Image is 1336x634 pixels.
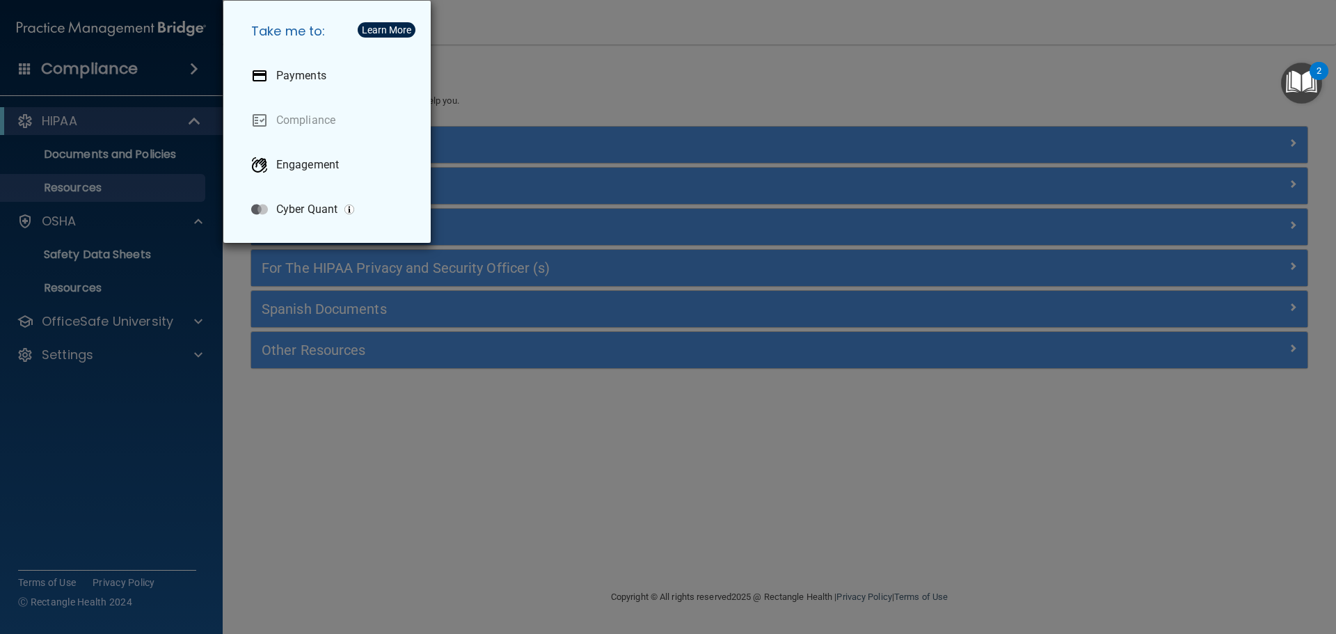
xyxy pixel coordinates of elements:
h5: Take me to: [240,12,420,51]
a: Cyber Quant [240,190,420,229]
a: Compliance [240,101,420,140]
a: Engagement [240,145,420,184]
div: Learn More [362,25,411,35]
div: 2 [1317,71,1321,89]
p: Engagement [276,158,339,172]
iframe: Drift Widget Chat Controller [1095,535,1319,591]
p: Cyber Quant [276,203,337,216]
a: Payments [240,56,420,95]
p: Payments [276,69,326,83]
button: Open Resource Center, 2 new notifications [1281,63,1322,104]
button: Learn More [358,22,415,38]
